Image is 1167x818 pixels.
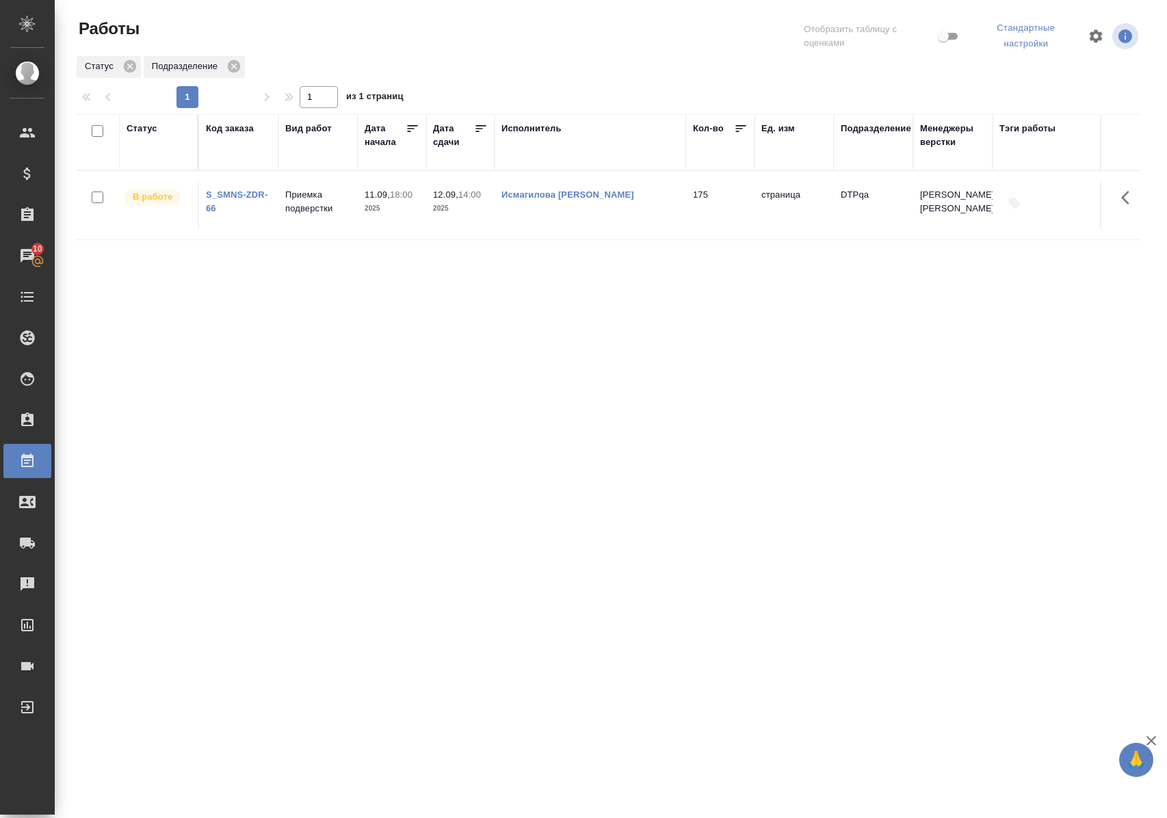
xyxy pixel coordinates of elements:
div: Кол-во [693,122,724,135]
p: 2025 [433,202,488,215]
div: Вид работ [285,122,332,135]
div: Код заказа [206,122,254,135]
p: 12.09, [433,189,458,200]
span: 🙏 [1125,746,1148,774]
div: Ед. изм [761,122,795,135]
td: 175 [686,181,755,229]
div: Дата сдачи [433,122,474,149]
p: Статус [85,60,118,73]
p: 18:00 [390,189,412,200]
a: 10 [3,239,51,273]
span: Посмотреть информацию [1112,23,1141,49]
div: Статус [77,56,141,78]
div: split button [973,18,1079,55]
div: Подразделение [144,56,245,78]
button: Здесь прячутся важные кнопки [1113,181,1146,214]
p: В работе [133,190,172,204]
p: 2025 [365,202,419,215]
div: Дата начала [365,122,406,149]
div: Менеджеры верстки [920,122,986,149]
div: Подразделение [841,122,911,135]
span: Отобразить таблицу с оценками [804,23,934,50]
div: Исполнитель [501,122,562,135]
td: страница [755,181,834,229]
p: [PERSON_NAME], [PERSON_NAME] [920,188,986,215]
td: DTPqa [834,181,913,229]
span: Работы [75,18,140,40]
p: Приемка подверстки [285,188,351,215]
span: из 1 страниц [346,88,404,108]
div: Статус [127,122,157,135]
button: 🙏 [1119,743,1153,777]
a: S_SMNS-ZDR-66 [206,189,267,213]
div: Тэги работы [999,122,1055,135]
p: Подразделение [152,60,222,73]
button: Добавить тэги [999,188,1030,218]
a: Исмагилова [PERSON_NAME] [501,189,634,200]
div: Исполнитель выполняет работу [123,188,191,207]
span: 10 [25,242,51,256]
p: 14:00 [458,189,481,200]
p: 11.09, [365,189,390,200]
